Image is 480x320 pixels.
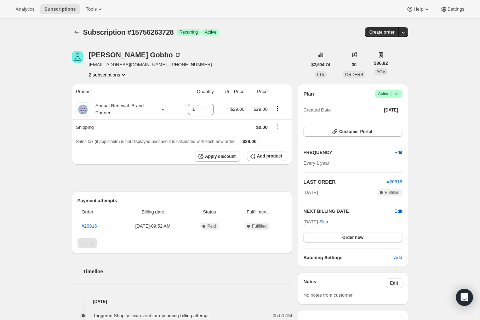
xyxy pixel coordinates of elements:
span: [DATE] · 09:52 AM [119,223,187,230]
h2: Timeline [83,268,292,275]
span: [DATE] [384,107,398,113]
button: Subscriptions [72,27,82,37]
h3: Notes [303,278,386,288]
span: Created Date [303,107,331,114]
span: Settings [447,6,464,12]
h2: NEXT BILLING DATE [303,208,394,215]
span: Status [191,208,228,216]
span: [EMAIL_ADDRESS][DOMAIN_NAME] · [PHONE_NUMBER] [89,61,212,68]
span: Subscription #15756263728 [83,28,174,36]
button: $2,604.74 [307,60,335,70]
button: Add product [247,151,286,161]
span: $2,604.74 [312,62,330,68]
h2: LAST ORDER [303,178,387,185]
button: Product actions [89,71,127,78]
button: Shipping actions [272,122,283,130]
span: Add [394,254,402,261]
span: $86.82 [374,60,388,67]
button: Help [402,4,434,14]
span: Tools [86,6,97,12]
h4: [DATE] [72,298,292,305]
span: Add product [257,153,282,159]
button: 30 [348,60,361,70]
span: No notes from customer [303,292,353,298]
span: AOV [376,69,385,74]
span: ORDERS [345,72,363,77]
nav: Pagination [78,238,287,248]
button: [DATE] [380,105,402,115]
img: product img [76,102,90,116]
span: Order now [342,235,364,240]
th: Quantity [178,84,216,99]
span: Paid [207,223,216,229]
span: Active [378,90,400,97]
span: Customer Portal [339,129,372,135]
button: Analytics [11,4,39,14]
button: #20816 [387,178,402,185]
span: Skip [319,218,328,225]
div: Annual Renewal: Brand Partner [90,102,154,116]
span: 05:00 AM [273,312,292,319]
span: Apply discount [205,154,236,159]
span: Edit [394,149,402,156]
span: $0.00 [256,125,268,130]
button: Edit [390,147,406,158]
h6: Batching Settings [303,254,394,261]
span: Help [413,6,423,12]
a: #20816 [82,223,97,229]
h2: Payment attempts [78,197,287,204]
span: Create order [369,29,394,35]
th: Order [78,204,117,220]
h2: Plan [303,90,314,97]
span: $29.00 [230,107,245,112]
button: Subscriptions [40,4,80,14]
button: Customer Portal [303,127,402,137]
span: Analytics [16,6,34,12]
button: Apply discount [195,151,240,162]
a: #20816 [387,179,402,184]
th: Shipping [72,119,178,135]
span: [DATE] · [303,219,328,224]
span: Edit [390,280,398,286]
h2: FREQUENCY [303,149,394,156]
span: Fulfillment [232,208,282,216]
span: Triggered Shopify flow event for upcoming billing attempt. [93,313,210,318]
span: Recurring [179,29,198,35]
span: LTV [317,72,325,77]
span: | [391,91,392,97]
span: $29.00 [242,139,257,144]
button: Edit [394,208,402,215]
button: Tools [81,4,108,14]
span: Subscriptions [44,6,76,12]
span: [DATE] [303,189,318,196]
div: Open Intercom Messenger [456,289,473,306]
button: Create order [365,27,399,37]
button: Edit [386,278,402,288]
button: Skip [315,216,332,228]
span: 30 [352,62,356,68]
th: Unit Price [216,84,246,99]
button: Order now [303,233,402,242]
th: Price [247,84,270,99]
button: Product actions [272,105,283,113]
span: $29.00 [253,107,268,112]
button: Settings [436,4,469,14]
span: Active [205,29,217,35]
span: Sales tax (if applicable) is not displayed because it is calculated with each new order. [76,139,236,144]
th: Product [72,84,178,99]
span: Fulfilled [385,190,399,195]
span: Billing date [119,208,187,216]
span: Every 1 year [303,160,329,166]
div: [PERSON_NAME] Gobbo [89,51,182,58]
span: Fulfilled [252,223,267,229]
button: Add [390,252,406,263]
span: Chelsey Gobbo [72,51,83,63]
